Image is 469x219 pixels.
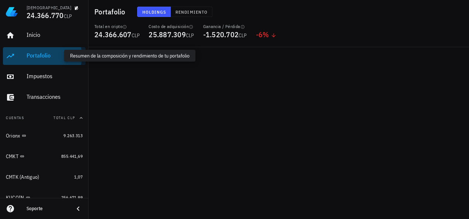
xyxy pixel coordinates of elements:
div: CMKT [6,153,18,160]
span: CLP [64,13,72,20]
span: 855.441,69 [61,153,83,159]
span: CLP [186,32,194,39]
span: 24.366.607 [94,29,132,39]
span: 9.263.313 [63,133,83,138]
a: KUCOIN 256.671,99 [3,189,86,206]
a: Impuestos [3,68,86,86]
a: Inicio [3,27,86,44]
a: Orionx 9.263.313 [3,127,86,145]
div: Soporte [27,206,68,212]
span: 25.887.309 [149,29,186,39]
h1: Portafolio [94,6,128,18]
span: CLP [132,32,140,39]
div: Total en cripto [94,24,140,29]
span: % [263,29,269,39]
div: Transacciones [27,93,83,100]
div: avatar [453,6,465,18]
button: Holdings [137,7,171,17]
a: Transacciones [3,88,86,106]
button: Rendimiento [171,7,212,17]
div: Inicio [27,31,83,38]
div: Portafolio [27,52,83,59]
span: 24.366.770 [27,10,64,20]
img: LedgiFi [6,6,18,18]
span: CLP [239,32,247,39]
a: Portafolio [3,47,86,65]
div: Ganancia / Pérdida [203,24,247,29]
div: Impuestos [27,73,83,80]
div: Orionx [6,133,20,139]
span: Holdings [142,9,166,15]
span: Rendimiento [175,9,208,15]
span: -1.520.702 [203,29,239,39]
span: 256.671,99 [61,195,83,200]
div: [DEMOGRAPHIC_DATA] [27,5,71,11]
button: CuentasTotal CLP [3,109,86,127]
div: Costo de adquisición [149,24,194,29]
span: 1,07 [74,174,83,180]
span: Total CLP [53,115,75,120]
div: KUCOIN [6,195,24,201]
div: -6 [256,31,277,38]
div: CMTK (Antiguo) [6,174,39,180]
a: CMKT 855.441,69 [3,147,86,165]
a: CMTK (Antiguo) 1,07 [3,168,86,186]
